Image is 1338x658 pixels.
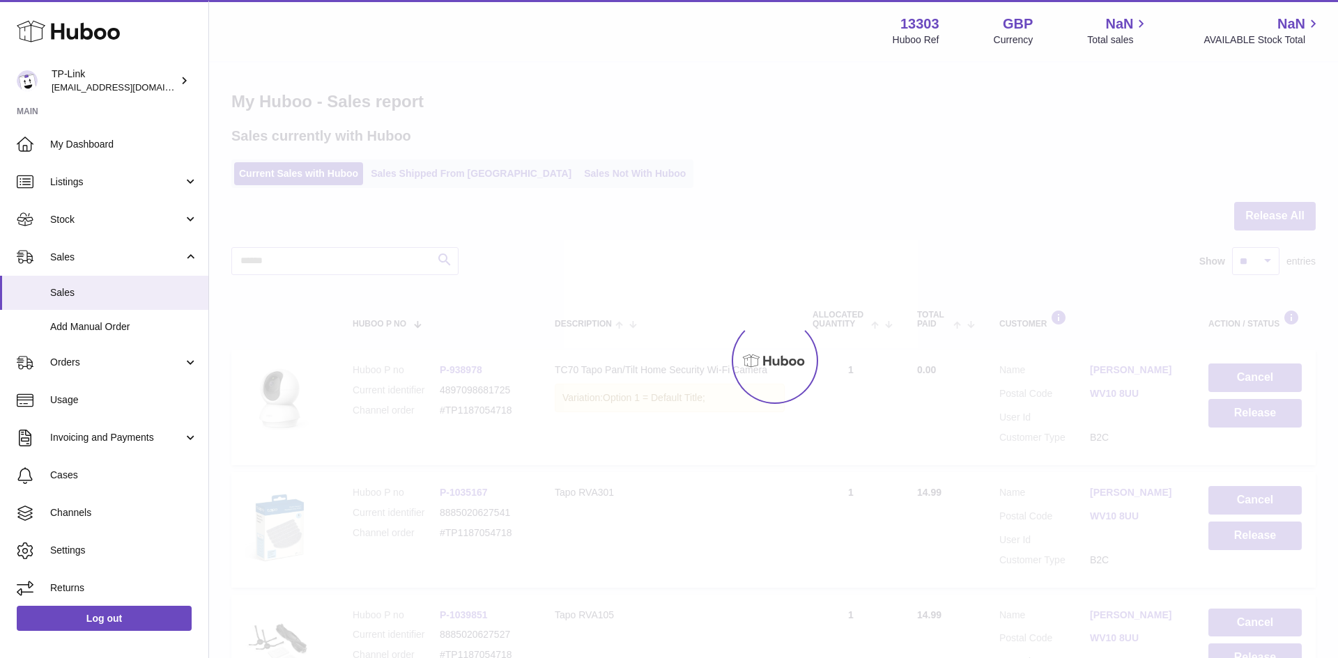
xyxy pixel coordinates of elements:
[994,33,1033,47] div: Currency
[50,544,198,557] span: Settings
[52,68,177,94] div: TP-Link
[1204,33,1321,47] span: AVAILABLE Stock Total
[50,581,198,595] span: Returns
[893,33,939,47] div: Huboo Ref
[50,213,183,226] span: Stock
[50,431,183,444] span: Invoicing and Payments
[50,175,183,189] span: Listings
[1087,15,1149,47] a: NaN Total sales
[50,356,183,369] span: Orders
[1003,15,1033,33] strong: GBP
[50,286,198,299] span: Sales
[900,15,939,33] strong: 13303
[1105,15,1133,33] span: NaN
[50,138,198,151] span: My Dashboard
[1087,33,1149,47] span: Total sales
[50,469,198,482] span: Cases
[50,251,183,264] span: Sales
[52,81,205,93] span: [EMAIL_ADDRESS][DOMAIN_NAME]
[1204,15,1321,47] a: NaN AVAILABLE Stock Total
[17,70,38,91] img: internalAdmin-13303@internal.huboo.com
[1277,15,1305,33] span: NaN
[50,393,198,407] span: Usage
[50,506,198,519] span: Channels
[50,320,198,334] span: Add Manual Order
[17,606,192,631] a: Log out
